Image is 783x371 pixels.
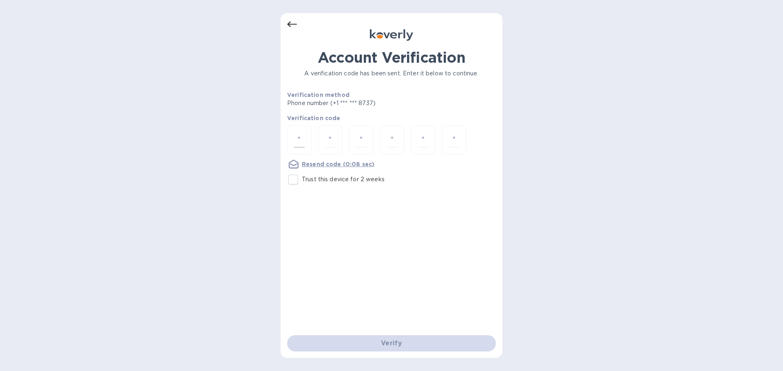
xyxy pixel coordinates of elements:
[302,175,385,184] p: Trust this device for 2 weeks
[287,114,496,122] p: Verification code
[287,69,496,78] p: A verification code has been sent. Enter it below to continue.
[287,99,438,108] p: Phone number (+1 *** *** 8737)
[302,161,374,167] u: Resend code (0:08 sec)
[287,92,349,98] b: Verification method
[287,49,496,66] h1: Account Verification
